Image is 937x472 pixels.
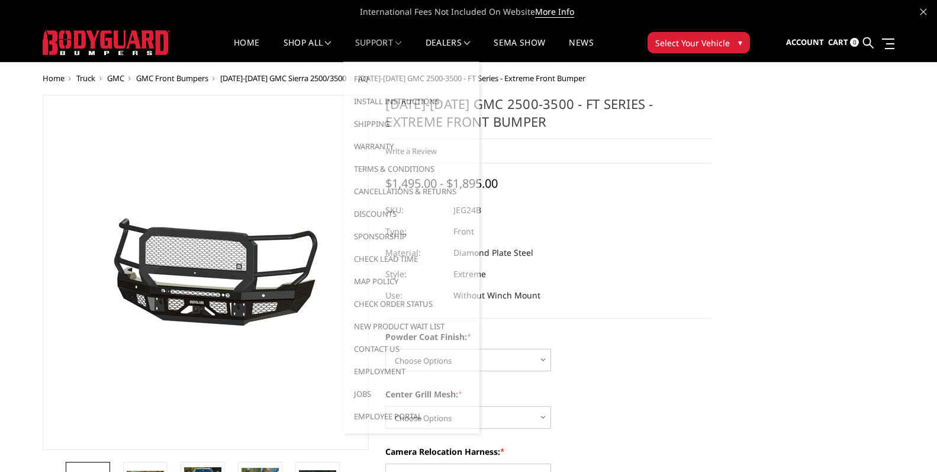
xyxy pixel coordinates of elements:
a: News [569,38,593,62]
a: Cancellations & Returns [348,180,475,203]
a: Home [43,73,65,84]
button: Select Your Vehicle [648,32,750,53]
label: Powder Coat Finish: [385,330,712,343]
a: Shipping [348,113,475,135]
a: SEMA Show [494,38,545,62]
a: MAP Policy [348,270,475,293]
a: GMC [107,73,124,84]
span: Account [786,37,824,47]
h1: [DATE]-[DATE] GMC 2500-3500 - FT Series - Extreme Front Bumper [385,95,712,139]
dd: Without Winch Mount [453,285,540,306]
a: Contact Us [348,338,475,360]
a: Truck [76,73,95,84]
a: More Info [535,6,574,18]
a: New Product Wait List [348,315,475,338]
label: Center Grill Mesh: [385,388,712,400]
a: Install Instructions [348,90,475,113]
a: Warranty [348,135,475,158]
a: Support [355,38,402,62]
a: shop all [284,38,331,62]
a: FAQ [348,68,475,90]
dd: Diamond Plate Steel [453,242,533,264]
a: GMC Front Bumpers [136,73,208,84]
a: Discounts [348,203,475,225]
a: Sponsorship [348,225,475,248]
a: Check Order Status [348,293,475,315]
span: Cart [828,37,848,47]
a: Account [786,27,824,59]
a: Check Lead Time [348,248,475,270]
img: BODYGUARD BUMPERS [43,30,170,55]
a: Employment [348,360,475,383]
label: Camera Relocation Harness: [385,445,712,458]
a: Cart 0 [828,27,859,59]
span: Select Your Vehicle [655,37,730,49]
a: Terms & Conditions [348,158,475,180]
a: Employee Portal [348,405,475,428]
a: Dealers [426,38,471,62]
a: Jobs [348,383,475,405]
span: [DATE]-[DATE] GMC 2500-3500 - FT Series - Extreme Front Bumper [358,73,585,84]
a: [DATE]-[DATE] GMC Sierra 2500/3500 [220,73,346,84]
span: 0 [850,38,859,47]
a: 2024-2026 GMC 2500-3500 - FT Series - Extreme Front Bumper [43,95,369,450]
span: ▾ [738,36,742,49]
a: Home [234,38,259,62]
